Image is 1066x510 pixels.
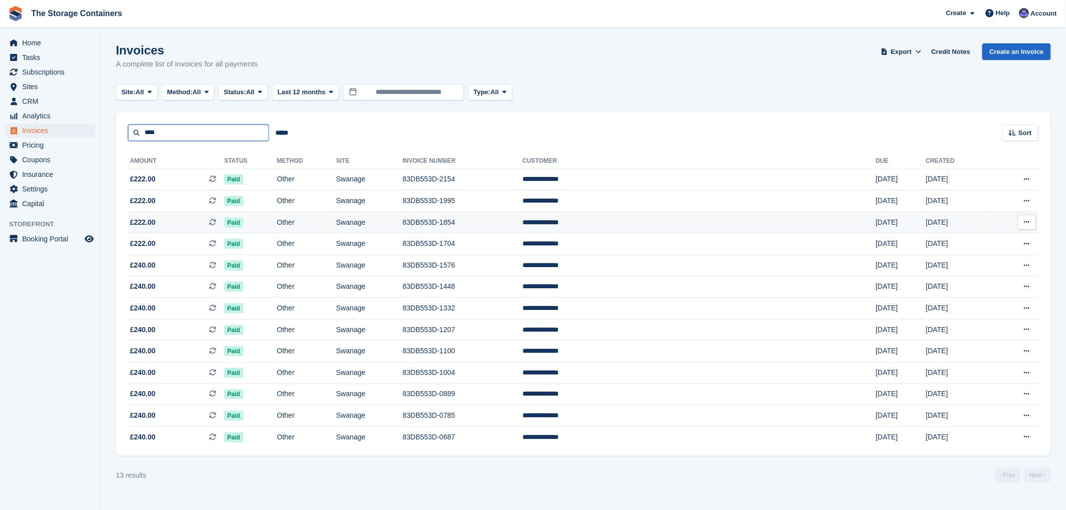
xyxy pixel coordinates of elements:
[22,197,83,211] span: Capital
[130,325,156,335] span: £240.00
[130,217,156,228] span: £222.00
[5,123,95,138] a: menu
[22,123,83,138] span: Invoices
[876,298,926,320] td: [DATE]
[22,153,83,167] span: Coupons
[926,212,991,233] td: [DATE]
[224,282,243,292] span: Paid
[5,65,95,79] a: menu
[876,255,926,277] td: [DATE]
[5,50,95,65] a: menu
[130,260,156,271] span: £240.00
[336,276,403,298] td: Swanage
[926,362,991,384] td: [DATE]
[891,47,912,57] span: Export
[277,233,337,255] td: Other
[224,432,243,442] span: Paid
[336,169,403,190] td: Swanage
[926,276,991,298] td: [DATE]
[192,87,201,97] span: All
[926,319,991,341] td: [DATE]
[876,319,926,341] td: [DATE]
[277,341,337,362] td: Other
[8,6,23,21] img: stora-icon-8386f47178a22dfd0bd8f6a31ec36ba5ce8667c1dd55bd0f319d3a0aa187defe.svg
[336,255,403,277] td: Swanage
[5,153,95,167] a: menu
[926,153,991,169] th: Created
[277,276,337,298] td: Other
[926,298,991,320] td: [DATE]
[130,281,156,292] span: £240.00
[5,109,95,123] a: menu
[130,196,156,206] span: £222.00
[277,298,337,320] td: Other
[130,367,156,378] span: £240.00
[224,174,243,184] span: Paid
[130,174,156,184] span: £222.00
[130,432,156,442] span: £240.00
[876,426,926,448] td: [DATE]
[22,50,83,65] span: Tasks
[83,233,95,245] a: Preview store
[5,80,95,94] a: menu
[336,153,403,169] th: Site
[1031,9,1057,19] span: Account
[116,43,258,57] h1: Invoices
[336,212,403,233] td: Swanage
[879,43,923,60] button: Export
[927,43,974,60] a: Credit Notes
[403,426,522,448] td: 83DB553D-0687
[277,362,337,384] td: Other
[982,43,1051,60] a: Create an Invoice
[336,405,403,427] td: Swanage
[5,36,95,50] a: menu
[277,255,337,277] td: Other
[224,389,243,399] span: Paid
[336,341,403,362] td: Swanage
[277,153,337,169] th: Method
[876,384,926,405] td: [DATE]
[876,153,926,169] th: Due
[491,87,499,97] span: All
[5,167,95,181] a: menu
[522,153,876,169] th: Customer
[336,233,403,255] td: Swanage
[403,276,522,298] td: 83DB553D-1448
[224,368,243,378] span: Paid
[336,384,403,405] td: Swanage
[403,190,522,212] td: 83DB553D-1995
[403,233,522,255] td: 83DB553D-1704
[403,153,522,169] th: Invoice Number
[128,153,224,169] th: Amount
[876,276,926,298] td: [DATE]
[403,319,522,341] td: 83DB553D-1207
[876,190,926,212] td: [DATE]
[403,212,522,233] td: 83DB553D-1854
[5,232,95,246] a: menu
[926,169,991,190] td: [DATE]
[336,319,403,341] td: Swanage
[5,182,95,196] a: menu
[224,303,243,313] span: Paid
[5,94,95,108] a: menu
[336,426,403,448] td: Swanage
[116,470,147,481] div: 13 results
[403,169,522,190] td: 83DB553D-2154
[277,212,337,233] td: Other
[130,238,156,249] span: £222.00
[926,405,991,427] td: [DATE]
[277,405,337,427] td: Other
[876,233,926,255] td: [DATE]
[9,219,100,229] span: Storefront
[277,426,337,448] td: Other
[22,80,83,94] span: Sites
[876,341,926,362] td: [DATE]
[224,239,243,249] span: Paid
[5,138,95,152] a: menu
[162,84,215,101] button: Method: All
[474,87,491,97] span: Type:
[277,319,337,341] td: Other
[27,5,126,22] a: The Storage Containers
[116,84,158,101] button: Site: All
[224,346,243,356] span: Paid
